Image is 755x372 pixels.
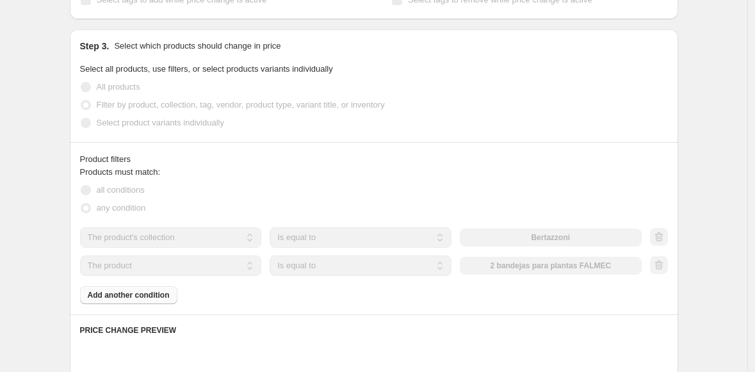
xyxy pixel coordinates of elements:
span: All products [97,82,140,92]
span: all conditions [97,185,145,195]
div: Product filters [80,153,668,166]
span: Products must match: [80,167,161,177]
span: Filter by product, collection, tag, vendor, product type, variant title, or inventory [97,100,385,109]
h2: Step 3. [80,40,110,53]
h6: PRICE CHANGE PREVIEW [80,325,668,336]
span: any condition [97,203,146,213]
span: Select product variants individually [97,118,224,127]
span: Select all products, use filters, or select products variants individually [80,64,333,74]
p: Select which products should change in price [114,40,280,53]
